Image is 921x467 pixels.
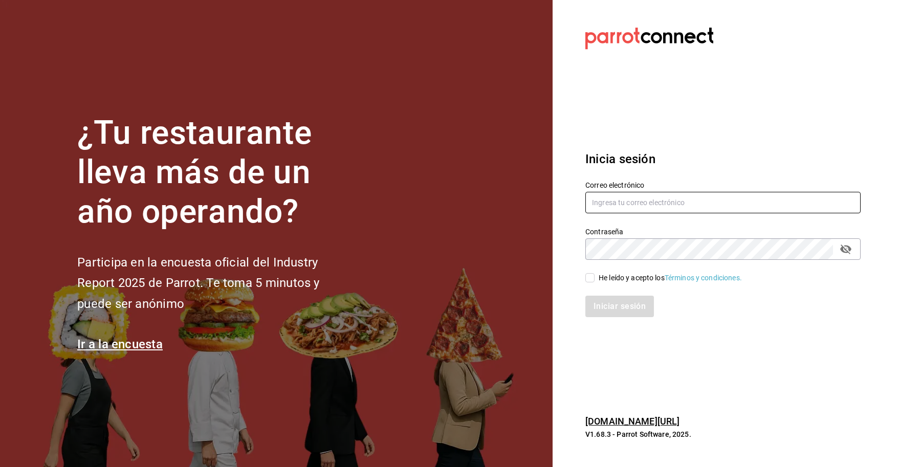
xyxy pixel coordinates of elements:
button: passwordField [837,240,854,258]
a: Términos y condiciones. [665,274,742,282]
div: He leído y acepto los [599,273,742,283]
label: Contraseña [585,228,861,235]
h2: Participa en la encuesta oficial del Industry Report 2025 de Parrot. Te toma 5 minutos y puede se... [77,252,354,315]
h1: ¿Tu restaurante lleva más de un año operando? [77,114,354,231]
p: V1.68.3 - Parrot Software, 2025. [585,429,861,439]
label: Correo electrónico [585,182,861,189]
a: Ir a la encuesta [77,337,163,351]
h3: Inicia sesión [585,150,861,168]
input: Ingresa tu correo electrónico [585,192,861,213]
a: [DOMAIN_NAME][URL] [585,416,679,427]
